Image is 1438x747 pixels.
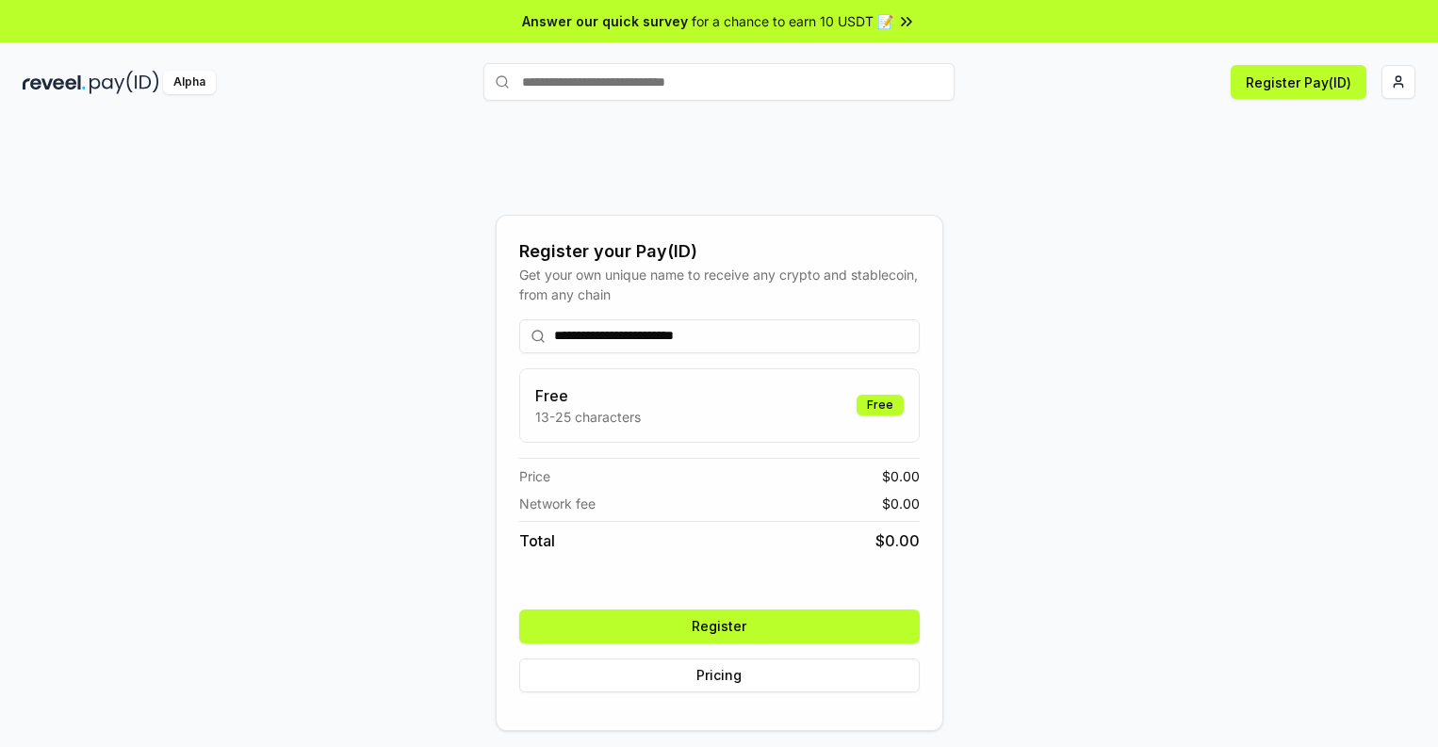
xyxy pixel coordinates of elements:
[1231,65,1366,99] button: Register Pay(ID)
[857,395,904,415] div: Free
[535,407,641,427] p: 13-25 characters
[519,529,555,552] span: Total
[519,609,920,643] button: Register
[90,71,159,94] img: pay_id
[535,384,641,407] h3: Free
[163,71,216,94] div: Alpha
[519,265,920,304] div: Get your own unique name to receive any crypto and stablecoin, from any chain
[519,466,550,486] span: Price
[875,529,920,552] span: $ 0.00
[882,494,920,513] span: $ 0.00
[522,11,688,31] span: Answer our quick survey
[519,494,596,513] span: Network fee
[23,71,86,94] img: reveel_dark
[692,11,893,31] span: for a chance to earn 10 USDT 📝
[519,238,920,265] div: Register your Pay(ID)
[519,658,920,692] button: Pricing
[882,466,920,486] span: $ 0.00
